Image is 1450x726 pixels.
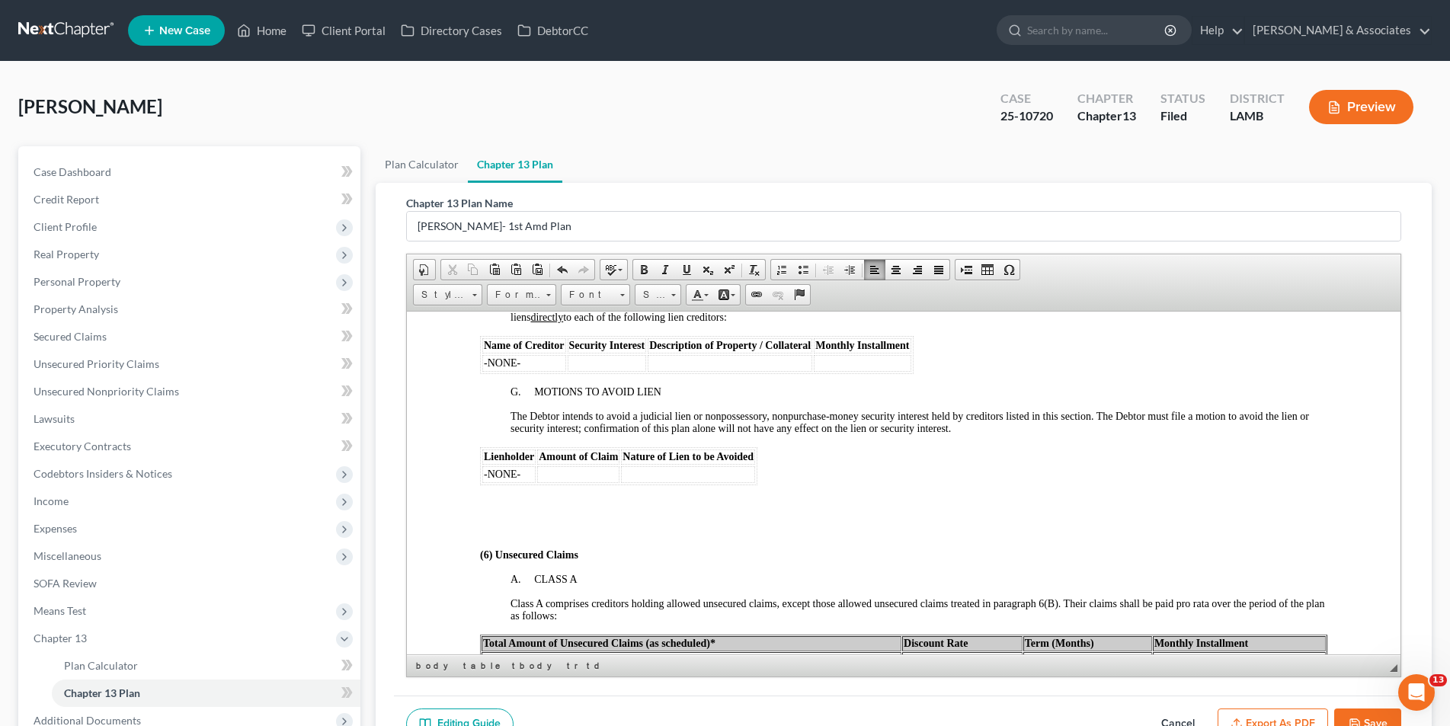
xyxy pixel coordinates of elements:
div: District [1230,90,1285,107]
a: Paste from Word [527,260,548,280]
a: tbody element [509,658,562,673]
a: Increase Indent [839,260,860,280]
a: Property Analysis [21,296,360,323]
span: 61-6 [618,342,638,353]
span: Discount Rate [497,326,561,337]
a: Secured Claims [21,323,360,350]
a: Undo [552,260,573,280]
a: Link [746,285,767,305]
a: tr element [564,658,582,673]
span: Income [34,494,69,507]
a: Help [1192,17,1244,44]
a: Bold [633,260,655,280]
div: 25-10720 [1000,107,1053,125]
a: Paste as plain text [505,260,527,280]
a: Unsecured Nonpriority Claims [21,378,360,405]
a: Chapter 13 Plan [52,680,360,707]
a: Client Portal [294,17,393,44]
span: Font [562,285,615,305]
span: Property Analysis [34,302,118,315]
a: Italic [655,260,676,280]
span: Unsecured Priority Claims [34,357,159,370]
a: Plan Calculator [376,146,468,183]
iframe: Rich Text Editor, document-ckeditor [407,312,1400,654]
div: Chapter [1077,90,1136,107]
a: Unlink [767,285,789,305]
span: $87.50 [747,342,777,353]
span: Executory Contracts [34,440,131,453]
a: Center [885,260,907,280]
a: Format [487,284,556,305]
a: Text Color [687,285,713,305]
a: Align Left [864,260,885,280]
a: Underline [676,260,697,280]
a: Redo [573,260,594,280]
a: Cut [441,260,463,280]
a: [PERSON_NAME] & Associates [1245,17,1431,44]
a: Copy [463,260,484,280]
a: Table [977,260,998,280]
a: Anchor [789,285,810,305]
a: Size [635,284,681,305]
label: Chapter 13 Plan Name [406,195,513,211]
span: Secured Claims [34,330,107,343]
div: Chapter [1077,107,1136,125]
div: Status [1160,90,1205,107]
span: Unsecured Nonpriority Claims [34,385,179,398]
div: Case [1000,90,1053,107]
a: Home [229,17,294,44]
button: Preview [1309,90,1413,124]
span: Plan Calculator [64,659,138,672]
a: Insert Page Break for Printing [955,260,977,280]
a: Insert/Remove Numbered List [771,260,792,280]
td: 0% [495,341,616,551]
a: Superscript [719,260,740,280]
span: Client Profile [34,220,97,233]
a: Font [561,284,630,305]
a: body element [413,658,459,673]
a: Decrease Indent [818,260,839,280]
a: td element [584,658,607,673]
span: Format [488,285,541,305]
a: Unsecured Priority Claims [21,350,360,378]
input: Search by name... [1027,16,1167,44]
a: Insert/Remove Bulleted List [792,260,814,280]
a: Plan Calculator [52,652,360,680]
span: 13 [1429,674,1447,686]
a: Executory Contracts [21,433,360,460]
a: Directory Cases [393,17,510,44]
span: Expenses [34,522,77,535]
span: Size [635,285,666,305]
span: Miscellaneous [34,549,101,562]
span: Term (Months) [618,326,687,337]
span: Means Test [34,604,86,617]
a: Document Properties [414,260,435,280]
iframe: Intercom live chat [1398,674,1435,711]
a: Spell Checker [600,260,627,280]
a: Chapter 13 Plan [468,146,562,183]
a: Subscript [697,260,719,280]
a: Credit Report [21,186,360,213]
a: Background Color [713,285,740,305]
a: Insert Special Character [998,260,1019,280]
a: DebtorCC [510,17,596,44]
a: Paste [484,260,505,280]
span: Resize [1390,664,1397,672]
span: Chapter 13 Plan [64,686,140,699]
